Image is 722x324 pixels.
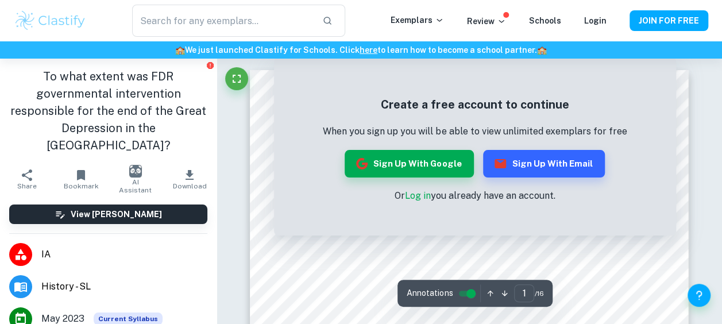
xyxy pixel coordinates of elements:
[163,163,217,195] button: Download
[360,45,377,55] a: here
[172,182,206,190] span: Download
[132,5,312,37] input: Search for any exemplars...
[323,125,627,138] p: When you sign up you will be able to view unlimited exemplars for free
[109,163,163,195] button: AI Assistant
[14,9,87,32] img: Clastify logo
[129,165,142,178] img: AI Assistant
[529,16,561,25] a: Schools
[323,189,627,203] p: Or you already have an account.
[2,44,720,56] h6: We just launched Clastify for Schools. Click to learn how to become a school partner.
[688,284,711,307] button: Help and Feedback
[54,163,108,195] button: Bookmark
[537,45,547,55] span: 🏫
[41,248,207,261] span: IA
[206,61,214,70] button: Report issue
[115,178,156,194] span: AI Assistant
[17,182,37,190] span: Share
[225,67,248,90] button: Fullscreen
[467,15,506,28] p: Review
[630,10,708,31] button: JOIN FOR FREE
[323,96,627,113] h5: Create a free account to continue
[534,288,543,299] span: / 16
[9,205,207,224] button: View [PERSON_NAME]
[391,14,444,26] p: Exemplars
[405,190,431,201] a: Log in
[64,182,99,190] span: Bookmark
[71,208,162,221] h6: View [PERSON_NAME]
[345,150,474,178] button: Sign up with Google
[9,68,207,154] h1: To what extent was FDR governmental intervention responsible for the end of the Great Depression ...
[584,16,607,25] a: Login
[41,280,207,294] span: History - SL
[483,150,605,178] button: Sign up with Email
[175,45,185,55] span: 🏫
[407,287,453,299] span: Annotations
